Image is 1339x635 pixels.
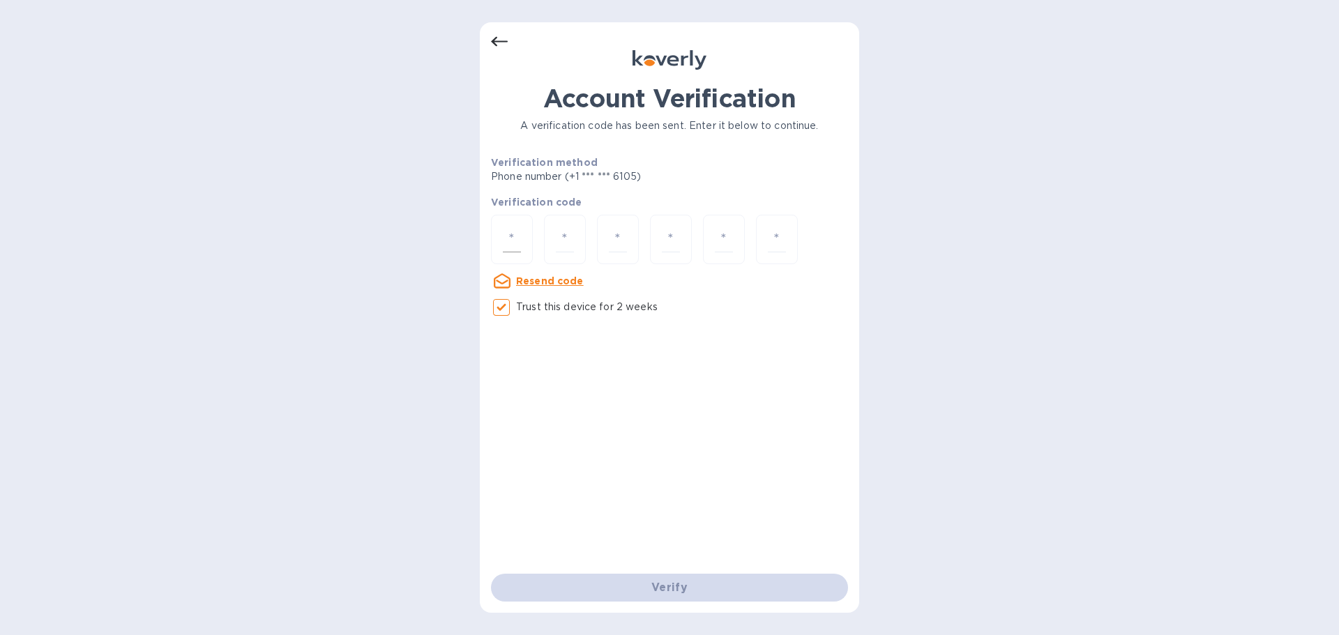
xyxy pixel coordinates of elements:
p: Phone number (+1 *** *** 6105) [491,169,748,184]
p: A verification code has been sent. Enter it below to continue. [491,118,848,133]
p: Trust this device for 2 weeks [516,300,658,314]
b: Verification method [491,157,598,168]
h1: Account Verification [491,84,848,113]
u: Resend code [516,275,584,286]
p: Verification code [491,195,848,209]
